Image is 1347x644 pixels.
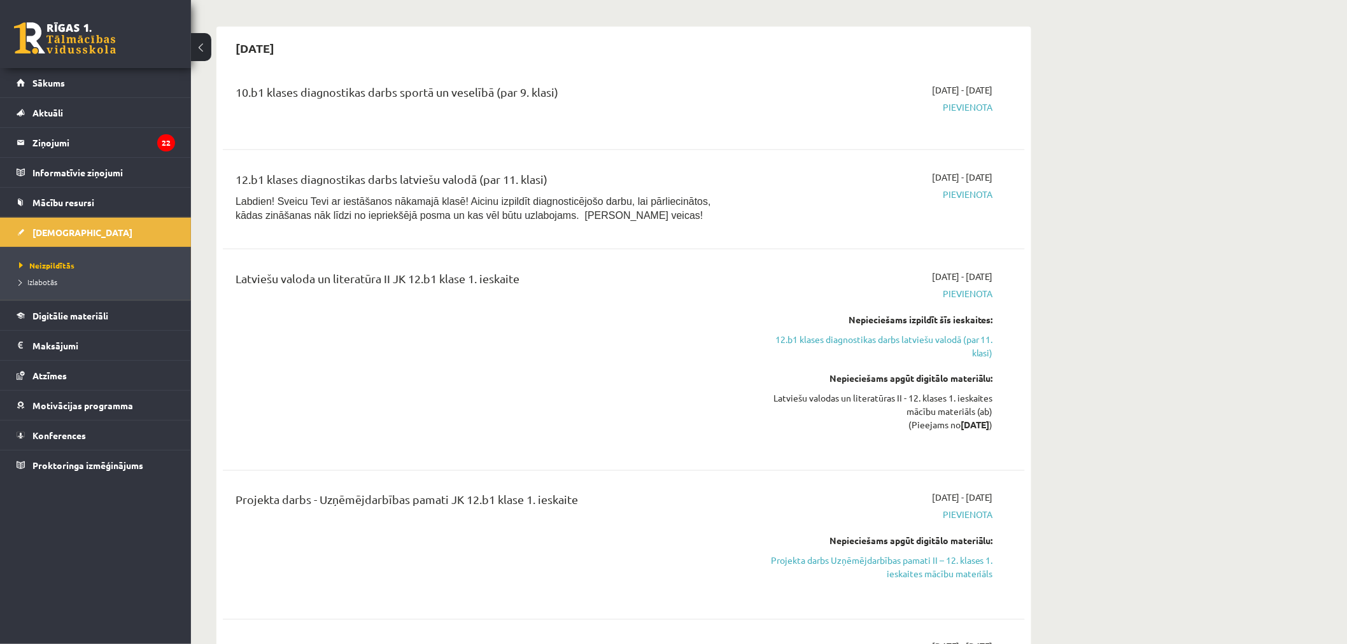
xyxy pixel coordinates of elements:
[236,196,711,221] span: Labdien! Sveicu Tevi ar iestāšanos nākamajā klasē! Aicinu izpildīt diagnosticējošo darbu, lai pār...
[17,301,175,330] a: Digitālie materiāli
[157,134,175,151] i: 22
[17,331,175,360] a: Maksājumi
[932,171,993,184] span: [DATE] - [DATE]
[32,77,65,88] span: Sākums
[932,270,993,283] span: [DATE] - [DATE]
[753,188,993,201] span: Pievienota
[19,277,57,287] span: Izlabotās
[753,287,993,300] span: Pievienota
[753,535,993,548] div: Nepieciešams apgūt digitālo materiālu:
[17,421,175,450] a: Konferences
[753,508,993,522] span: Pievienota
[32,158,175,187] legend: Informatīvie ziņojumi
[19,260,178,271] a: Neizpildītās
[17,98,175,127] a: Aktuāli
[753,333,993,360] a: 12.b1 klases diagnostikas darbs latviešu valodā (par 11. klasi)
[236,270,734,293] div: Latviešu valoda un literatūra II JK 12.b1 klase 1. ieskaite
[17,391,175,420] a: Motivācijas programma
[17,361,175,390] a: Atzīmes
[32,128,175,157] legend: Ziņojumi
[753,554,993,581] a: Projekta darbs Uzņēmējdarbības pamati II – 12. klases 1. ieskaites mācību materiāls
[17,451,175,480] a: Proktoringa izmēģinājums
[17,218,175,247] a: [DEMOGRAPHIC_DATA]
[236,491,734,515] div: Projekta darbs - Uzņēmējdarbības pamati JK 12.b1 klase 1. ieskaite
[32,227,132,238] span: [DEMOGRAPHIC_DATA]
[932,491,993,505] span: [DATE] - [DATE]
[223,33,287,63] h2: [DATE]
[32,197,94,208] span: Mācību resursi
[19,260,74,270] span: Neizpildītās
[236,83,734,107] div: 10.b1 klases diagnostikas darbs sportā un veselībā (par 9. klasi)
[753,101,993,114] span: Pievienota
[32,459,143,471] span: Proktoringa izmēģinājums
[19,276,178,288] a: Izlabotās
[753,392,993,432] div: Latviešu valodas un literatūras II - 12. klases 1. ieskaites mācību materiāls (ab) (Pieejams no )
[932,83,993,97] span: [DATE] - [DATE]
[32,107,63,118] span: Aktuāli
[961,419,990,431] strong: [DATE]
[32,370,67,381] span: Atzīmes
[753,372,993,386] div: Nepieciešams apgūt digitālo materiālu:
[32,400,133,411] span: Motivācijas programma
[17,188,175,217] a: Mācību resursi
[17,158,175,187] a: Informatīvie ziņojumi
[14,22,116,54] a: Rīgas 1. Tālmācības vidusskola
[17,128,175,157] a: Ziņojumi22
[753,313,993,326] div: Nepieciešams izpildīt šīs ieskaites:
[32,430,86,441] span: Konferences
[17,68,175,97] a: Sākums
[236,171,734,194] div: 12.b1 klases diagnostikas darbs latviešu valodā (par 11. klasi)
[32,310,108,321] span: Digitālie materiāli
[32,331,175,360] legend: Maksājumi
